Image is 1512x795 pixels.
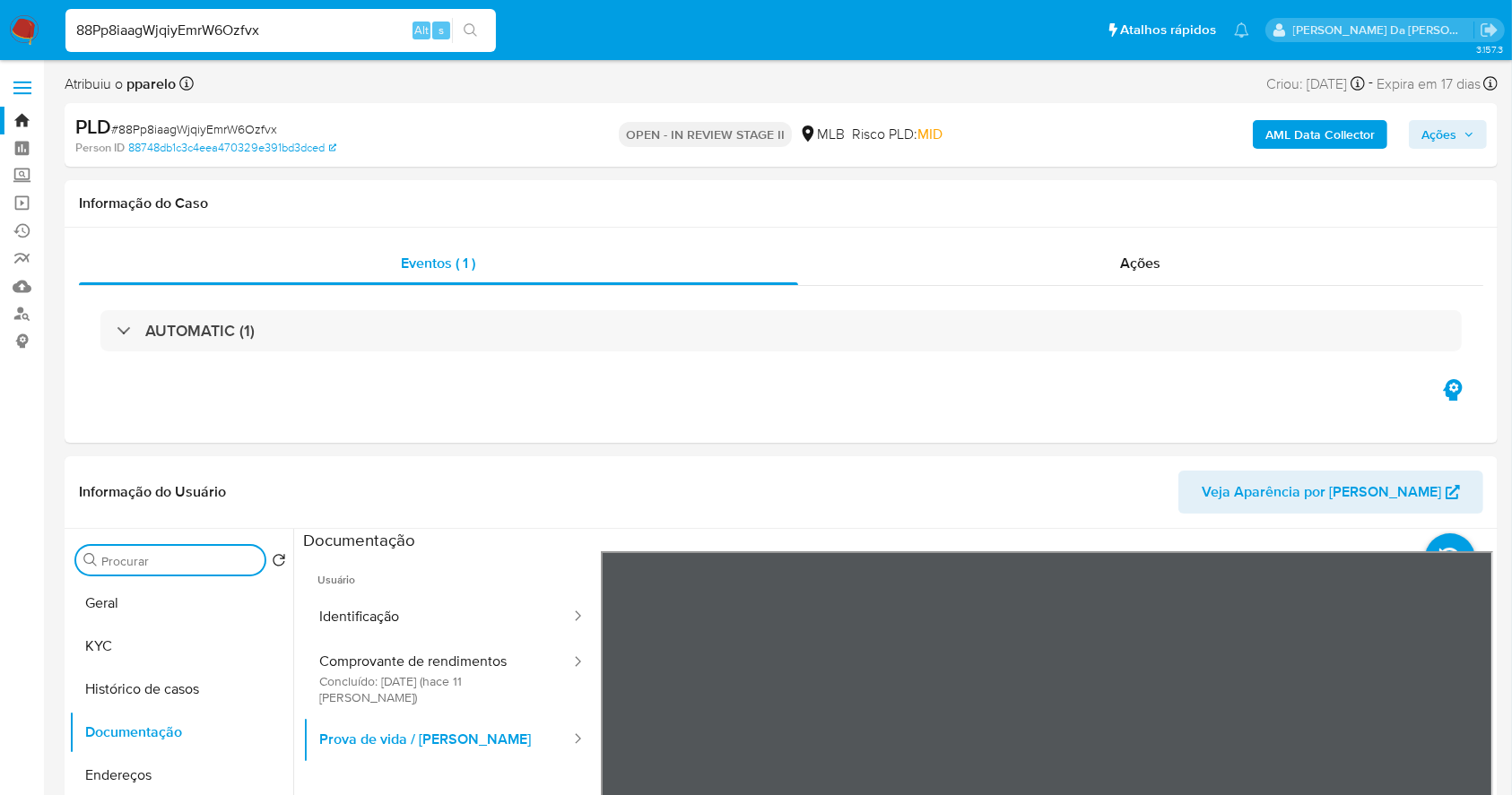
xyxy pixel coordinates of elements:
[69,625,293,668] button: KYC
[75,140,125,156] b: Person ID
[1121,253,1161,273] span: Ações
[83,553,98,567] button: Procurar
[1369,72,1373,96] span: -
[145,321,255,341] h3: AUTOMATIC (1)
[852,125,943,144] span: Risco PLD:
[439,22,444,39] span: s
[69,668,293,711] button: Histórico de casos
[1421,120,1456,149] span: Ações
[69,582,293,625] button: Geral
[75,112,111,141] b: PLD
[1293,22,1474,39] p: patricia.varelo@mercadopago.com.br
[101,553,257,569] input: Procurar
[123,73,176,94] b: pparelo
[111,120,277,138] span: # 88Pp8iaagWjqiyEmrW6Ozfvx
[619,122,792,147] p: OPEN - IN REVIEW STAGE II
[1120,21,1216,39] span: Atalhos rápidos
[1266,72,1365,96] div: Criou: [DATE]
[69,711,293,754] button: Documentação
[100,310,1462,351] div: AUTOMATIC (1)
[799,125,845,144] div: MLB
[452,18,489,43] button: search-icon
[917,124,943,144] span: MID
[1178,471,1483,514] button: Veja Aparência por [PERSON_NAME]
[414,22,429,39] span: Alt
[272,553,286,573] button: Retornar ao pedido padrão
[128,140,336,156] a: 88748db1c3c4eea470329e391bd3dced
[79,194,1483,212] h1: Informação do Caso
[79,483,226,501] h1: Informação do Usuário
[1480,21,1499,39] a: Sair
[65,19,496,42] input: Pesquise usuários ou casos...
[1409,120,1487,149] button: Ações
[1202,471,1441,514] span: Veja Aparência por [PERSON_NAME]
[1265,120,1375,149] b: AML Data Collector
[65,74,176,94] span: Atribuiu o
[1377,74,1481,94] span: Expira em 17 dias
[1234,22,1249,38] a: Notificações
[1253,120,1387,149] button: AML Data Collector
[402,253,476,273] span: Eventos ( 1 )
